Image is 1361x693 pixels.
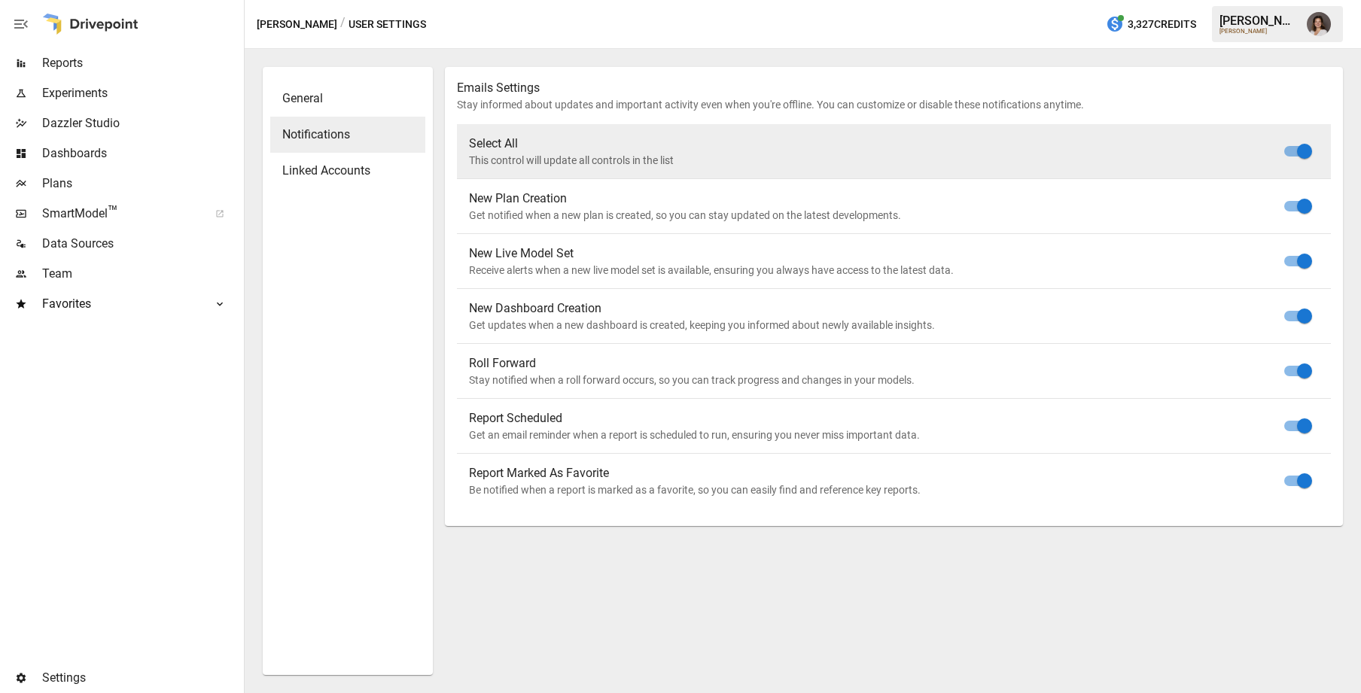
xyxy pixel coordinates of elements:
[42,114,241,132] span: Dazzler Studio
[270,153,425,189] div: Linked Accounts
[42,84,241,102] span: Experiments
[1100,11,1202,38] button: 3,327Credits
[270,81,425,117] div: General
[42,235,241,253] span: Data Sources
[469,299,1295,318] span: New Dashboard Creation
[42,205,199,223] span: SmartModel
[469,263,1295,278] p: Receive alerts when a new live model set is available, ensuring you always have access to the lat...
[1128,15,1196,34] span: 3,327 Credits
[282,162,413,180] span: Linked Accounts
[457,97,1331,112] p: Stay informed about updates and important activity even when you're offline. You can customize or...
[469,464,1295,482] span: Report Marked As Favorite
[42,295,199,313] span: Favorites
[42,54,241,72] span: Reports
[282,90,413,108] span: General
[1219,28,1298,35] div: [PERSON_NAME]
[469,372,1295,388] p: Stay notified when a roll forward occurs, so you can track progress and changes in your models.
[1219,14,1298,28] div: [PERSON_NAME]
[457,79,1331,97] p: Emails Settings
[469,409,1295,427] span: Report Scheduled
[257,15,337,34] button: [PERSON_NAME]
[469,190,1295,208] span: New Plan Creation
[42,265,241,283] span: Team
[108,202,118,221] span: ™
[469,354,1295,372] span: Roll Forward
[469,318,1295,333] p: Get updates when a new dashboard is created, keeping you informed about newly available insights.
[469,427,1295,442] p: Get an email reminder when a report is scheduled to run, ensuring you never miss important data.
[1307,12,1331,36] img: Franziska Ibscher
[469,208,1295,223] p: Get notified when a new plan is created, so you can stay updated on the latest developments.
[469,245,1295,263] span: New Live Model Set
[469,482,1295,497] p: Be notified when a report is marked as a favorite, so you can easily find and reference key reports.
[42,175,241,193] span: Plans
[340,15,346,34] div: /
[42,669,241,687] span: Settings
[1298,3,1340,45] button: Franziska Ibscher
[42,144,241,163] span: Dashboards
[270,117,425,153] div: Notifications
[282,126,413,144] span: Notifications
[469,153,1295,168] p: This control will update all controls in the list
[469,135,1295,153] span: Select All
